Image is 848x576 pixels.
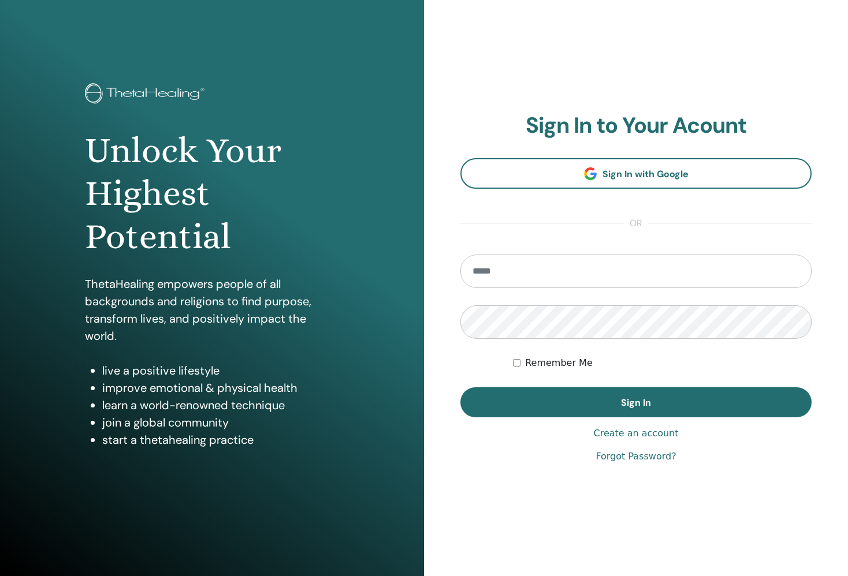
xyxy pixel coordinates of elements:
[102,397,339,414] li: learn a world-renowned technique
[460,387,812,417] button: Sign In
[102,414,339,431] li: join a global community
[602,168,689,180] span: Sign In with Google
[624,216,648,230] span: or
[102,379,339,397] li: improve emotional & physical health
[621,397,651,409] span: Sign In
[593,427,678,440] a: Create an account
[85,129,339,258] h1: Unlock Your Highest Potential
[85,275,339,345] p: ThetaHealing empowers people of all backgrounds and religions to find purpose, transform lives, a...
[102,431,339,448] li: start a thetahealing practice
[596,450,676,463] a: Forgot Password?
[460,113,812,139] h2: Sign In to Your Acount
[525,356,593,370] label: Remember Me
[460,158,812,189] a: Sign In with Google
[102,362,339,379] li: live a positive lifestyle
[513,356,812,370] div: Keep me authenticated indefinitely or until I manually logout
